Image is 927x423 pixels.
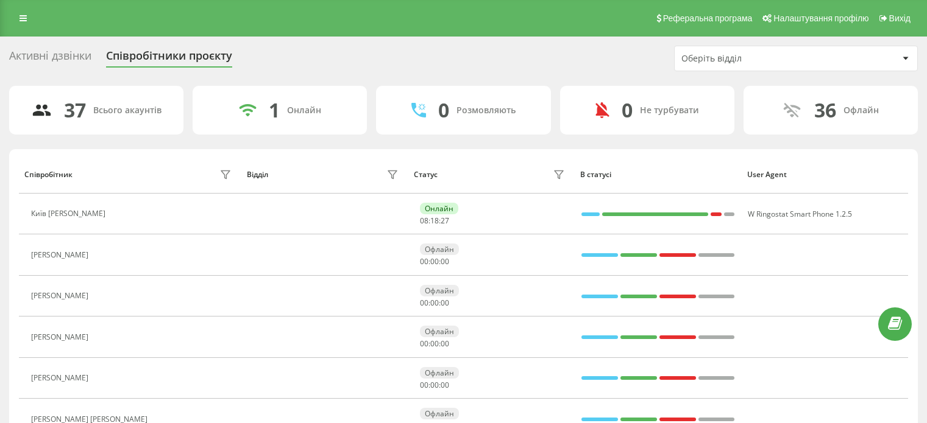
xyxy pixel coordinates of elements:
div: Оберіть відділ [681,54,827,64]
span: 00 [441,338,449,349]
span: 00 [441,256,449,267]
span: 00 [430,256,439,267]
div: [PERSON_NAME] [31,292,91,300]
div: Офлайн [420,326,459,337]
div: Офлайн [420,367,459,379]
div: : : [420,299,449,307]
div: 37 [64,99,86,122]
span: Налаштування профілю [773,13,868,23]
span: 00 [430,298,439,308]
div: [PERSON_NAME] [31,333,91,341]
div: : : [420,381,449,390]
div: Співробітник [24,170,73,179]
div: 36 [814,99,836,122]
span: 00 [420,298,428,308]
div: Активні дзвінки [9,49,91,68]
div: 1 [269,99,280,122]
div: 0 [438,99,449,122]
div: 0 [622,99,633,122]
span: 18 [430,215,439,226]
span: 00 [420,380,428,390]
div: Статус [414,170,438,179]
span: 27 [441,215,449,226]
div: Київ [PERSON_NAME] [31,209,108,218]
div: Онлайн [420,203,458,214]
div: Онлайн [287,105,321,116]
span: 00 [430,338,439,349]
span: Вихід [889,13,911,23]
div: [PERSON_NAME] [31,251,91,259]
div: Офлайн [844,105,879,116]
span: 08 [420,215,428,226]
div: : : [420,340,449,348]
div: User Agent [747,170,903,179]
span: 00 [420,338,428,349]
div: Не турбувати [640,105,699,116]
span: W Ringostat Smart Phone 1.2.5 [748,209,852,219]
div: Розмовляють [456,105,516,116]
div: [PERSON_NAME] [31,374,91,382]
div: В статусі [580,170,736,179]
div: : : [420,217,449,225]
div: Офлайн [420,285,459,296]
span: 00 [430,380,439,390]
span: 00 [441,380,449,390]
div: Співробітники проєкту [106,49,232,68]
div: Офлайн [420,243,459,255]
span: Реферальна програма [663,13,753,23]
span: 00 [420,256,428,267]
div: Всього акаунтів [93,105,162,116]
div: : : [420,257,449,266]
div: Офлайн [420,408,459,419]
span: 00 [441,298,449,308]
div: Відділ [247,170,268,179]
